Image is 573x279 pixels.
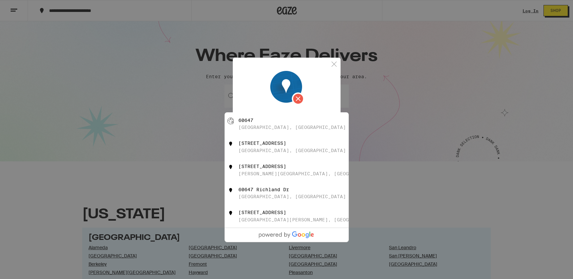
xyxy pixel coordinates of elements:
div: [GEOGRAPHIC_DATA], [GEOGRAPHIC_DATA] [238,125,346,130]
img: 60647 [227,118,234,124]
img: 60647 Lamplighter Drive [227,210,234,216]
img: 60647 Richland Dr [227,187,234,194]
div: 60647 [238,118,253,123]
img: 60647 New Haven Road [227,140,234,147]
img: close.svg [330,60,338,68]
div: [GEOGRAPHIC_DATA][PERSON_NAME], [GEOGRAPHIC_DATA] [238,217,385,222]
div: [GEOGRAPHIC_DATA], [GEOGRAPHIC_DATA] [238,148,346,153]
div: [STREET_ADDRESS] [238,210,286,215]
img: Location [270,71,304,105]
div: [PERSON_NAME][GEOGRAPHIC_DATA], [GEOGRAPHIC_DATA] [238,171,385,176]
div: [STREET_ADDRESS] [238,140,286,146]
img: 60647 413th Avenue [227,164,234,170]
div: [STREET_ADDRESS] [238,164,286,169]
div: 60647 Richland Dr [238,187,289,192]
span: Hi. Need any help? [4,5,48,10]
div: [GEOGRAPHIC_DATA], [GEOGRAPHIC_DATA] [238,194,346,199]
